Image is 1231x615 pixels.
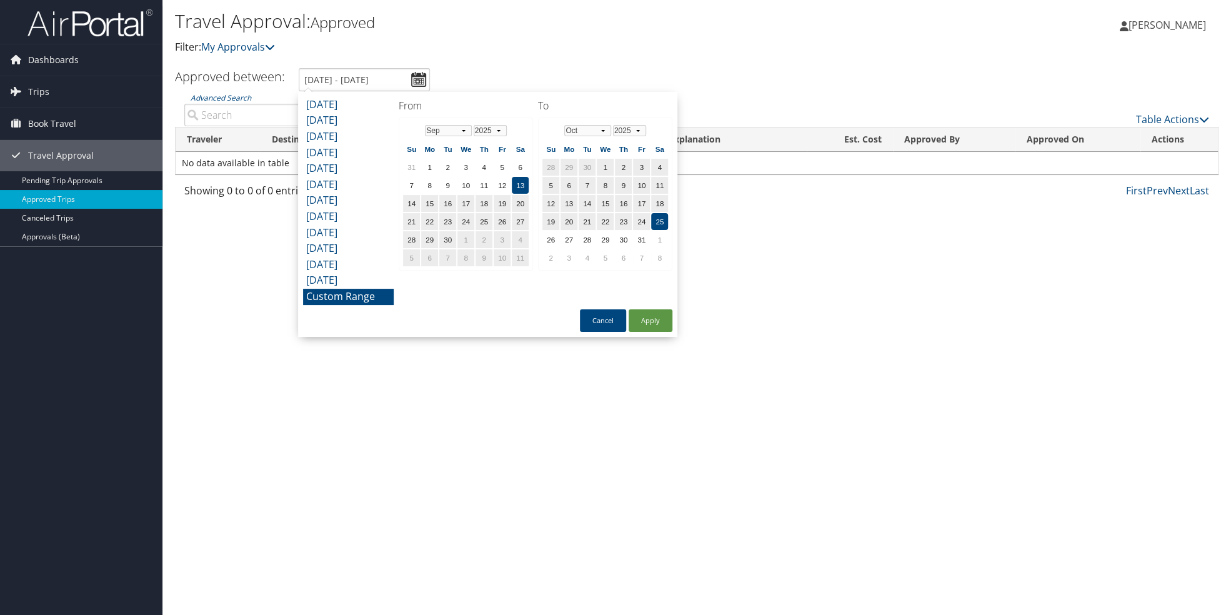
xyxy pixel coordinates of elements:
[303,209,394,225] li: [DATE]
[538,99,672,112] h4: To
[457,249,474,266] td: 8
[176,127,261,152] th: Traveler: activate to sort column ascending
[629,309,672,332] button: Apply
[633,177,650,194] td: 10
[303,161,394,177] li: [DATE]
[615,159,632,176] td: 2
[579,159,596,176] td: 30
[615,249,632,266] td: 6
[311,12,375,32] small: Approved
[807,127,893,152] th: Est. Cost: activate to sort column ascending
[476,141,492,157] th: Th
[457,141,474,157] th: We
[512,159,529,176] td: 6
[512,141,529,157] th: Sa
[579,177,596,194] td: 7
[457,231,474,248] td: 1
[403,177,420,194] td: 7
[303,272,394,289] li: [DATE]
[651,177,668,194] td: 11
[184,183,427,204] div: Showing 0 to 0 of 0 entries
[403,195,420,212] td: 14
[1126,184,1147,197] a: First
[421,213,438,230] td: 22
[303,145,394,161] li: [DATE]
[494,141,511,157] th: Fr
[561,249,577,266] td: 3
[27,8,152,37] img: airportal-logo.png
[561,177,577,194] td: 6
[597,195,614,212] td: 15
[512,213,529,230] td: 27
[28,44,79,76] span: Dashboards
[597,249,614,266] td: 5
[299,68,430,91] input: [DATE] - [DATE]
[1140,127,1218,152] th: Actions
[303,289,394,305] li: Custom Range
[403,249,420,266] td: 5
[457,177,474,194] td: 10
[512,249,529,266] td: 11
[476,213,492,230] td: 25
[893,127,1015,152] th: Approved By: activate to sort column ascending
[615,141,632,157] th: Th
[421,177,438,194] td: 8
[651,231,668,248] td: 1
[399,99,533,112] h4: From
[597,141,614,157] th: We
[191,92,251,103] a: Advanced Search
[579,141,596,157] th: Tu
[633,141,650,157] th: Fr
[303,241,394,257] li: [DATE]
[476,177,492,194] td: 11
[421,141,438,157] th: Mo
[303,257,394,273] li: [DATE]
[1168,184,1190,197] a: Next
[561,159,577,176] td: 29
[457,195,474,212] td: 17
[476,195,492,212] td: 18
[439,213,456,230] td: 23
[542,177,559,194] td: 5
[303,177,394,193] li: [DATE]
[651,159,668,176] td: 4
[494,159,511,176] td: 5
[633,249,650,266] td: 7
[303,97,394,113] li: [DATE]
[457,213,474,230] td: 24
[421,159,438,176] td: 1
[579,249,596,266] td: 4
[476,249,492,266] td: 9
[579,195,596,212] td: 14
[184,104,427,126] input: Advanced Search
[615,177,632,194] td: 9
[303,225,394,241] li: [DATE]
[303,192,394,209] li: [DATE]
[633,231,650,248] td: 31
[439,141,456,157] th: Tu
[580,309,626,332] button: Cancel
[439,249,456,266] td: 7
[1120,6,1219,44] a: [PERSON_NAME]
[561,213,577,230] td: 20
[303,112,394,129] li: [DATE]
[28,140,94,171] span: Travel Approval
[651,249,668,266] td: 8
[579,213,596,230] td: 21
[1129,18,1206,32] span: [PERSON_NAME]
[615,195,632,212] td: 16
[651,195,668,212] td: 18
[421,249,438,266] td: 6
[542,141,559,157] th: Su
[494,249,511,266] td: 10
[1147,184,1168,197] a: Prev
[421,195,438,212] td: 15
[561,195,577,212] td: 13
[439,195,456,212] td: 16
[476,231,492,248] td: 2
[633,195,650,212] td: 17
[201,40,275,54] a: My Approvals
[494,213,511,230] td: 26
[597,213,614,230] td: 22
[625,127,806,152] th: Details/Explanation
